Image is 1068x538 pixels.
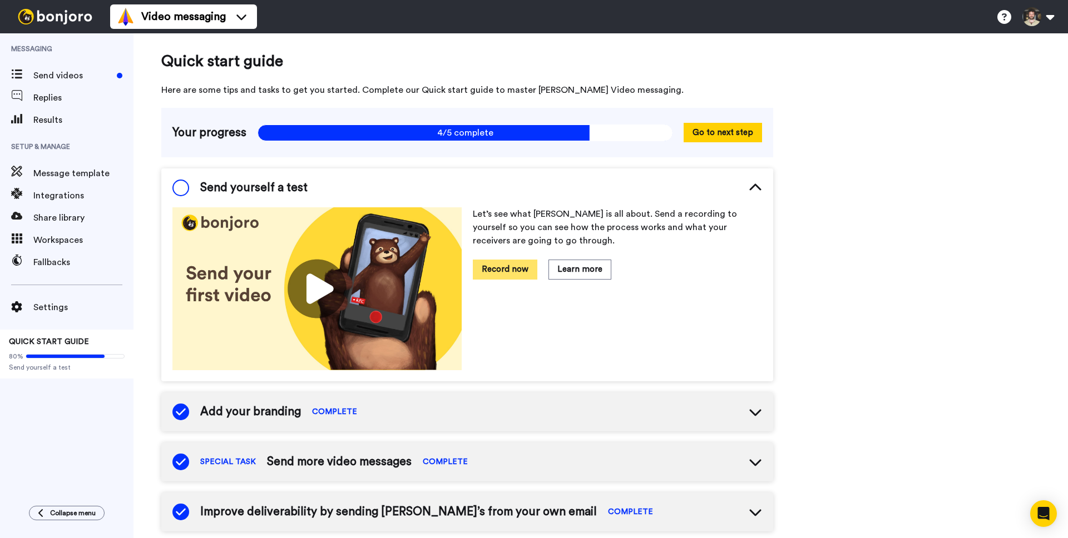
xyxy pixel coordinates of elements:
span: Send more video messages [267,454,412,470]
span: COMPLETE [423,456,468,467]
span: Add your branding [200,403,301,420]
span: 80% [9,352,23,361]
button: Go to next step [684,123,762,142]
span: Settings [33,301,133,314]
span: Results [33,113,133,127]
span: Send yourself a test [200,180,308,196]
span: COMPLETE [608,506,653,517]
span: SPECIAL TASK [200,456,256,467]
span: Video messaging [141,9,226,24]
div: Open Intercom Messenger [1030,500,1057,527]
span: Improve deliverability by sending [PERSON_NAME]’s from your own email [200,504,597,520]
img: 178eb3909c0dc23ce44563bdb6dc2c11.jpg [172,207,462,370]
span: Here are some tips and tasks to get you started. Complete our Quick start guide to master [PERSON... [161,83,773,97]
span: 4/5 complete [258,124,673,141]
span: Workspaces [33,233,133,247]
span: Message template [33,167,133,180]
img: vm-color.svg [117,8,135,26]
span: Collapse menu [50,509,96,517]
span: Integrations [33,189,133,202]
span: Fallbacks [33,256,133,269]
span: Share library [33,211,133,225]
p: Let’s see what [PERSON_NAME] is all about. Send a recording to yourself so you can see how the pr... [473,207,762,247]
span: COMPLETE [312,406,357,417]
button: Record now [473,260,537,279]
span: Send videos [33,69,112,82]
span: Send yourself a test [9,363,125,372]
span: Your progress [172,124,246,141]
span: Quick start guide [161,50,773,72]
img: bj-logo-header-white.svg [13,9,97,24]
span: QUICK START GUIDE [9,338,89,346]
span: Replies [33,91,133,104]
button: Collapse menu [29,506,105,520]
button: Learn more [548,260,611,279]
